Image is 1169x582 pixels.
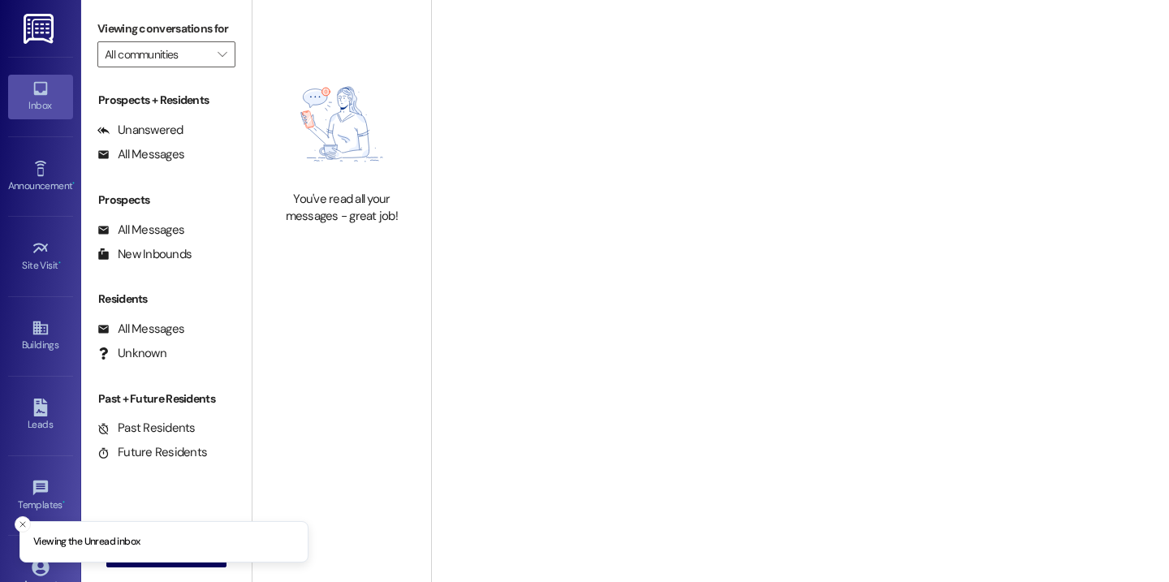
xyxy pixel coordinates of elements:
[15,516,31,532] button: Close toast
[97,345,166,362] div: Unknown
[8,474,73,518] a: Templates •
[63,497,65,508] span: •
[8,394,73,438] a: Leads
[81,92,252,109] div: Prospects + Residents
[81,390,252,407] div: Past + Future Residents
[270,66,413,182] img: empty-state
[24,14,57,44] img: ResiDesk Logo
[97,122,183,139] div: Unanswered
[97,420,196,437] div: Past Residents
[33,535,140,550] p: Viewing the Unread inbox
[81,192,252,209] div: Prospects
[97,246,192,263] div: New Inbounds
[81,291,252,308] div: Residents
[58,257,61,269] span: •
[97,222,184,239] div: All Messages
[8,75,73,119] a: Inbox
[105,41,209,67] input: All communities
[72,178,75,189] span: •
[8,314,73,358] a: Buildings
[97,146,184,163] div: All Messages
[97,16,235,41] label: Viewing conversations for
[97,321,184,338] div: All Messages
[270,191,413,226] div: You've read all your messages - great job!
[8,235,73,278] a: Site Visit •
[97,444,207,461] div: Future Residents
[218,48,226,61] i: 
